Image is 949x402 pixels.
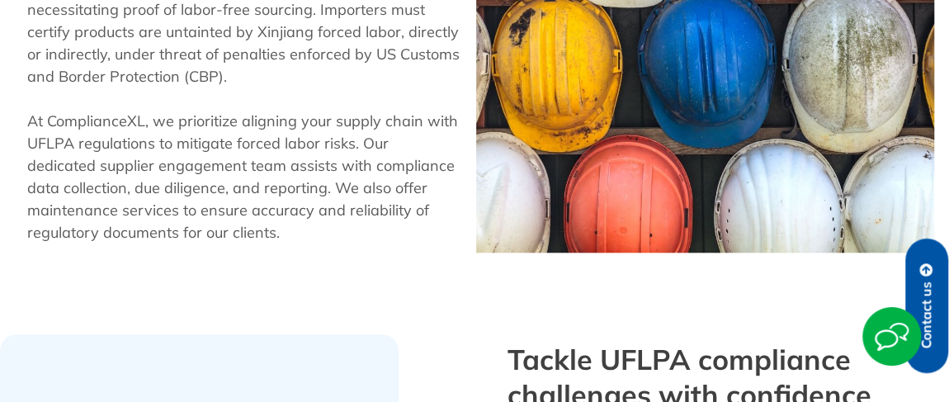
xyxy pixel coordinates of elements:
p: At ComplianceXL, we prioritize aligning your supply chain with UFLPA regulations to mitigate forc... [27,110,460,244]
span: Contact us [919,281,934,348]
a: Contact us [905,239,948,373]
img: Start Chat [862,307,921,366]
